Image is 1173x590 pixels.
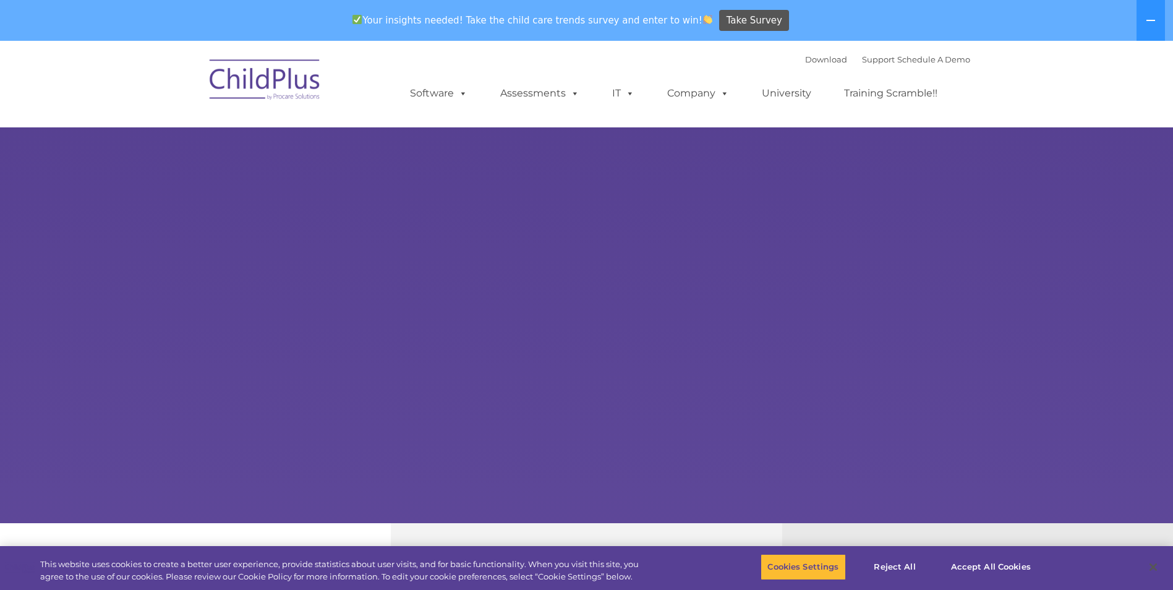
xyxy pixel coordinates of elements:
a: Training Scramble!! [832,81,950,106]
span: Phone number [172,132,224,142]
img: 👏 [703,15,712,24]
span: Last name [172,82,210,91]
button: Close [1140,554,1167,581]
a: Support [862,54,895,64]
font: | [805,54,970,64]
a: Download [805,54,847,64]
div: This website uses cookies to create a better user experience, provide statistics about user visit... [40,558,645,583]
button: Accept All Cookies [944,554,1038,580]
span: Take Survey [727,10,782,32]
button: Reject All [856,554,934,580]
a: Take Survey [719,10,789,32]
img: ✅ [352,15,362,24]
a: Assessments [488,81,592,106]
button: Cookies Settings [761,554,845,580]
a: Schedule A Demo [897,54,970,64]
a: Company [655,81,741,106]
a: Software [398,81,480,106]
img: ChildPlus by Procare Solutions [203,51,327,113]
a: IT [600,81,647,106]
a: University [749,81,824,106]
span: Your insights needed! Take the child care trends survey and enter to win! [348,8,718,32]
